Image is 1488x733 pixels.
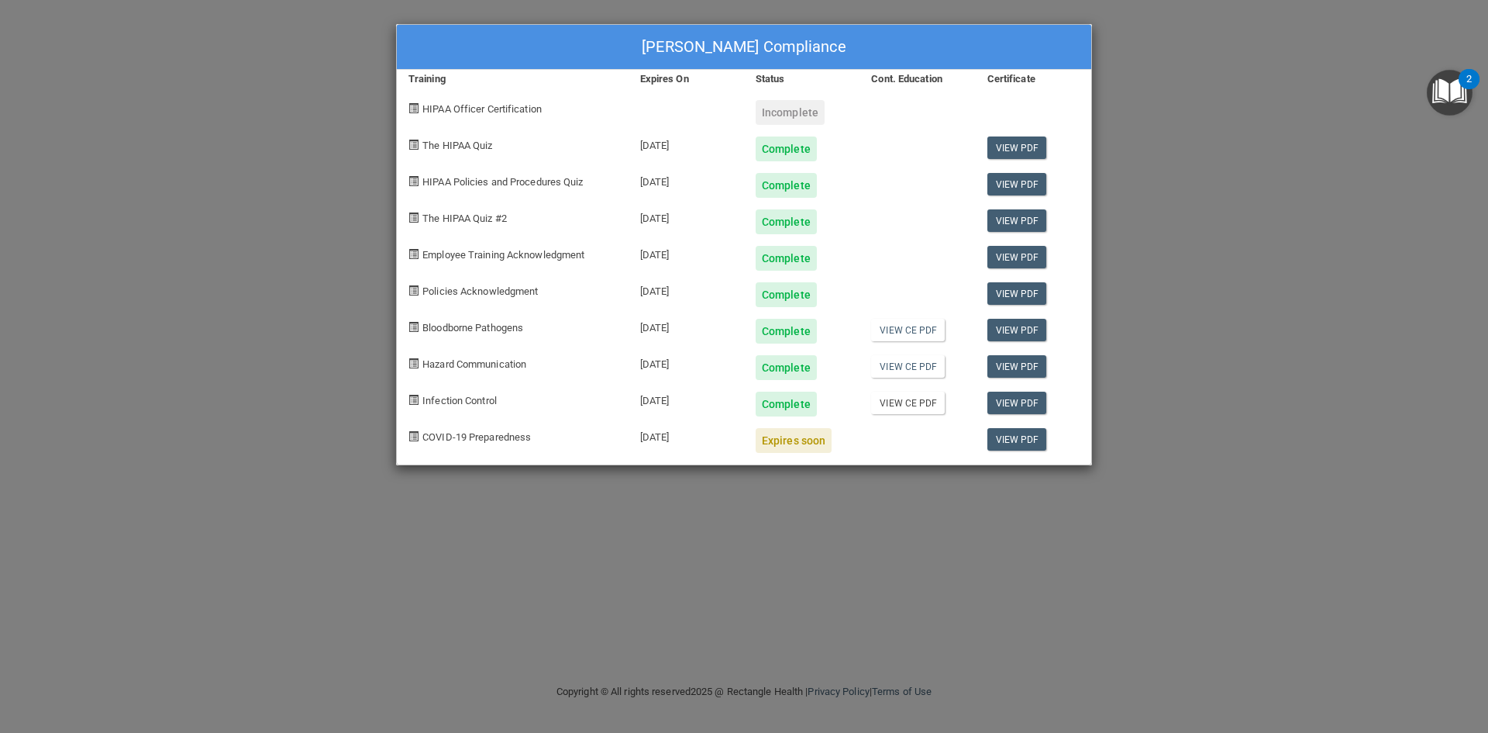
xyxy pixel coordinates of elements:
[756,319,817,344] div: Complete
[756,392,817,417] div: Complete
[1220,623,1469,685] iframe: Drift Widget Chat Controller
[422,176,583,188] span: HIPAA Policies and Procedures Quiz
[1466,79,1472,99] div: 2
[756,209,817,234] div: Complete
[756,246,817,271] div: Complete
[629,344,744,380] div: [DATE]
[422,249,584,261] span: Employee Training Acknowledgment
[756,173,817,198] div: Complete
[976,70,1091,88] div: Certificate
[629,198,744,234] div: [DATE]
[871,392,945,414] a: View CE PDF
[422,140,492,151] span: The HIPAA Quiz
[1427,70,1472,116] button: Open Resource Center, 2 new notifications
[629,307,744,344] div: [DATE]
[987,282,1047,305] a: View PDF
[422,322,523,334] span: Bloodborne Pathogens
[629,161,744,198] div: [DATE]
[987,428,1047,451] a: View PDF
[987,392,1047,414] a: View PDF
[987,173,1047,195] a: View PDF
[756,137,817,161] div: Complete
[987,209,1047,232] a: View PDF
[629,70,744,88] div: Expires On
[422,213,507,224] span: The HIPAA Quiz #2
[744,70,859,88] div: Status
[859,70,975,88] div: Cont. Education
[397,25,1091,70] div: [PERSON_NAME] Compliance
[629,417,744,453] div: [DATE]
[422,103,542,115] span: HIPAA Officer Certification
[756,282,817,307] div: Complete
[756,100,825,125] div: Incomplete
[756,428,832,453] div: Expires soon
[422,358,526,370] span: Hazard Communication
[987,246,1047,268] a: View PDF
[629,234,744,271] div: [DATE]
[756,355,817,380] div: Complete
[871,319,945,341] a: View CE PDF
[871,355,945,378] a: View CE PDF
[987,319,1047,341] a: View PDF
[397,70,629,88] div: Training
[629,125,744,161] div: [DATE]
[629,271,744,307] div: [DATE]
[987,355,1047,378] a: View PDF
[629,380,744,417] div: [DATE]
[422,431,531,443] span: COVID-19 Preparedness
[422,285,538,297] span: Policies Acknowledgment
[422,395,497,406] span: Infection Control
[987,137,1047,159] a: View PDF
